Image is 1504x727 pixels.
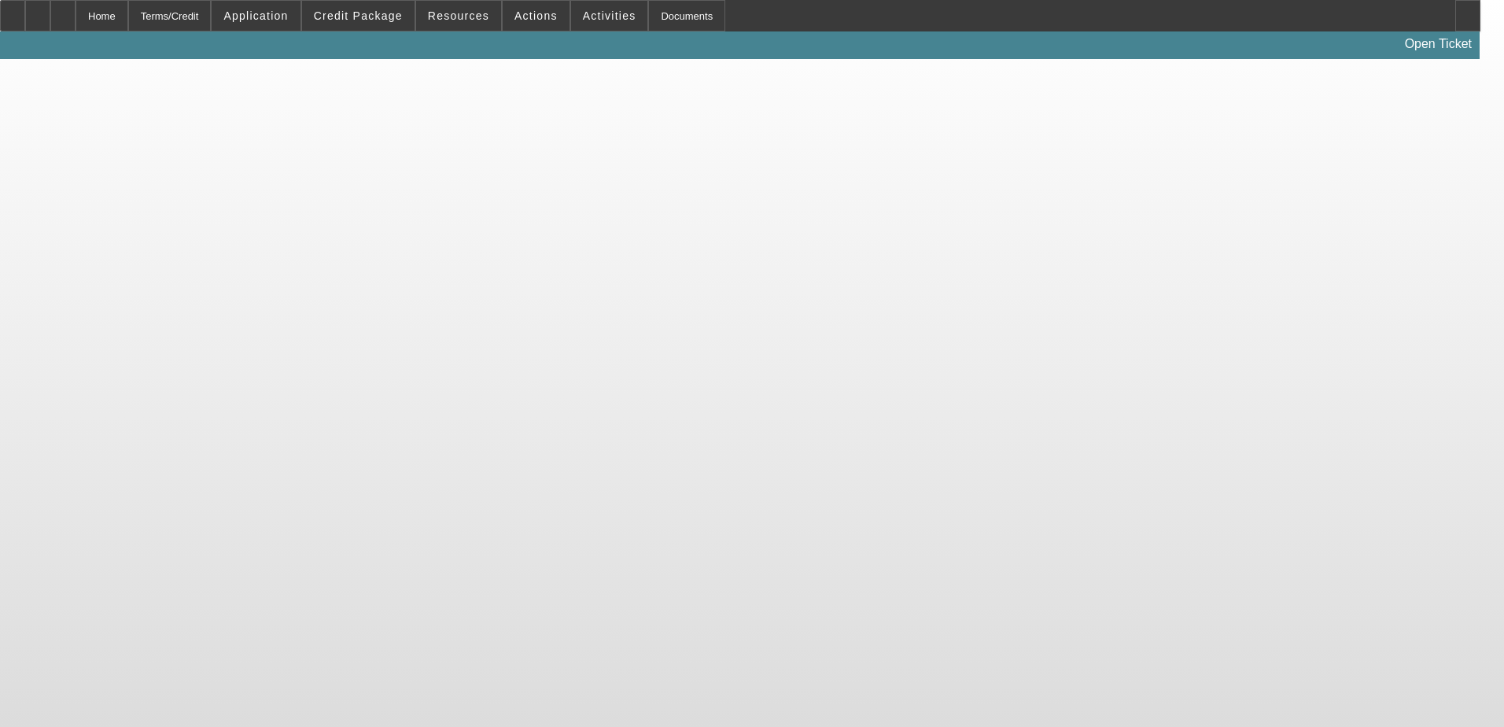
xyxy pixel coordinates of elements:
span: Resources [428,9,489,22]
button: Resources [416,1,501,31]
span: Application [223,9,288,22]
button: Application [212,1,300,31]
button: Actions [503,1,570,31]
a: Open Ticket [1399,31,1478,57]
button: Credit Package [302,1,415,31]
span: Credit Package [314,9,403,22]
button: Activities [571,1,648,31]
span: Activities [583,9,636,22]
span: Actions [514,9,558,22]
